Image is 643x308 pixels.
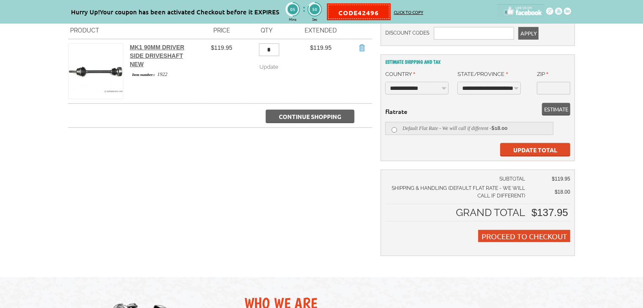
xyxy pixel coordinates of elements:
[308,16,322,22] div: Sec
[308,3,321,16] div: 50
[537,70,548,78] label: Zip
[531,207,568,218] span: $137.95
[130,72,157,78] span: Item number::
[500,143,570,157] button: Update Total
[482,232,567,240] span: Proceed to Checkout
[555,189,570,195] span: $18.00
[390,9,423,15] p: Click to copy
[71,7,279,17] div: Hurry Up!Your coupon has been activated Checkout before it EXPIRES
[266,110,354,123] button: Continue Shopping
[357,43,366,52] a: Remove Item
[385,70,415,78] label: Country
[213,27,230,34] span: Price
[385,174,529,184] td: Subtotal
[328,5,390,19] div: CODE42496
[385,59,570,65] h2: Estimate Shipping and Tax
[385,122,553,135] label: Default Flat Rate - We will call if different -
[491,125,507,131] span: $18.00
[259,64,278,70] span: Update
[458,70,508,78] label: State/Province
[211,44,232,51] span: $119.95
[243,22,291,39] th: Qty
[130,44,184,67] a: MK1 90mm Driver Side Driveshaft New
[385,184,529,204] td: Shipping & Handling (Default Flat Rate - We will call if different)
[385,27,430,39] label: Discount Codes
[456,206,525,219] strong: Grand Total
[286,16,300,22] div: Mins
[291,22,351,39] th: Extended
[552,176,570,182] span: $119.95
[279,113,341,120] span: Continue Shopping
[544,103,568,116] span: Estimate
[518,27,539,40] button: Apply
[286,3,299,16] div: 05
[520,27,537,40] span: Apply
[513,146,557,154] span: Update Total
[70,27,99,34] span: Product
[130,70,198,78] div: 1922
[68,44,123,98] img: MK1 90mm Driver Side Driveshaft New
[310,44,332,51] span: $119.95
[542,103,570,116] button: Estimate
[385,107,570,116] dt: flatrate
[497,4,545,17] img: facebook-custom.png
[478,230,570,242] button: Proceed to Checkout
